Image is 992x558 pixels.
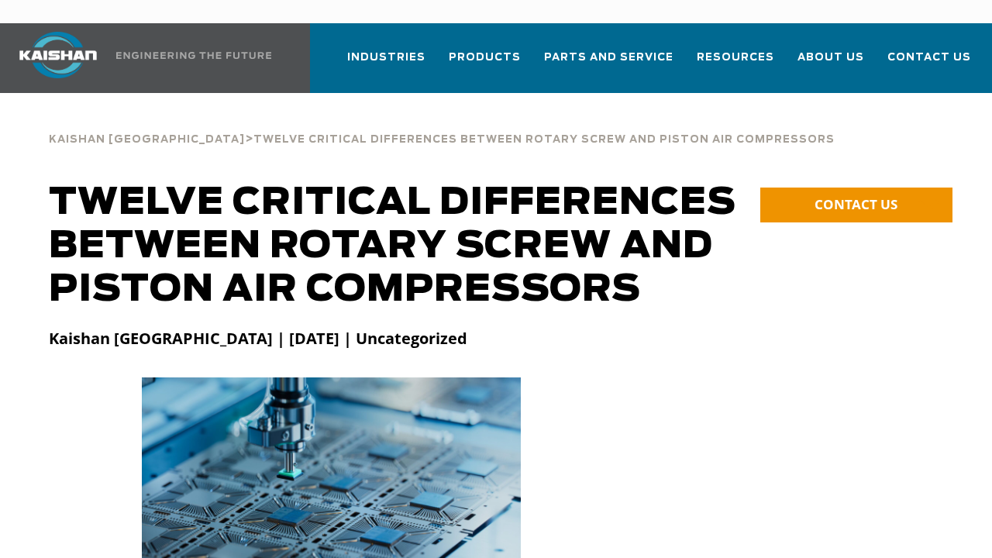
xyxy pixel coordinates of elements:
[253,132,835,146] a: Twelve Critical Differences Between Rotary Screw and Piston Air Compressors
[544,37,673,90] a: Parts and Service
[697,49,774,67] span: Resources
[797,37,864,90] a: About Us
[49,116,835,152] div: >
[797,49,864,67] span: About Us
[347,37,425,90] a: Industries
[887,37,971,90] a: Contact Us
[253,135,835,145] span: Twelve Critical Differences Between Rotary Screw and Piston Air Compressors
[887,49,971,67] span: Contact Us
[544,49,673,67] span: Parts and Service
[49,135,245,145] span: Kaishan [GEOGRAPHIC_DATA]
[760,188,952,222] a: CONTACT US
[449,49,521,67] span: Products
[697,37,774,90] a: Resources
[116,52,271,59] img: Engineering the future
[49,328,467,349] strong: Kaishan [GEOGRAPHIC_DATA] | [DATE] | Uncategorized
[347,49,425,67] span: Industries
[449,37,521,90] a: Products
[815,195,897,213] span: CONTACT US
[49,132,245,146] a: Kaishan [GEOGRAPHIC_DATA]
[49,181,760,312] h1: Twelve Critical Differences Between Rotary Screw and Piston Air Compressors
